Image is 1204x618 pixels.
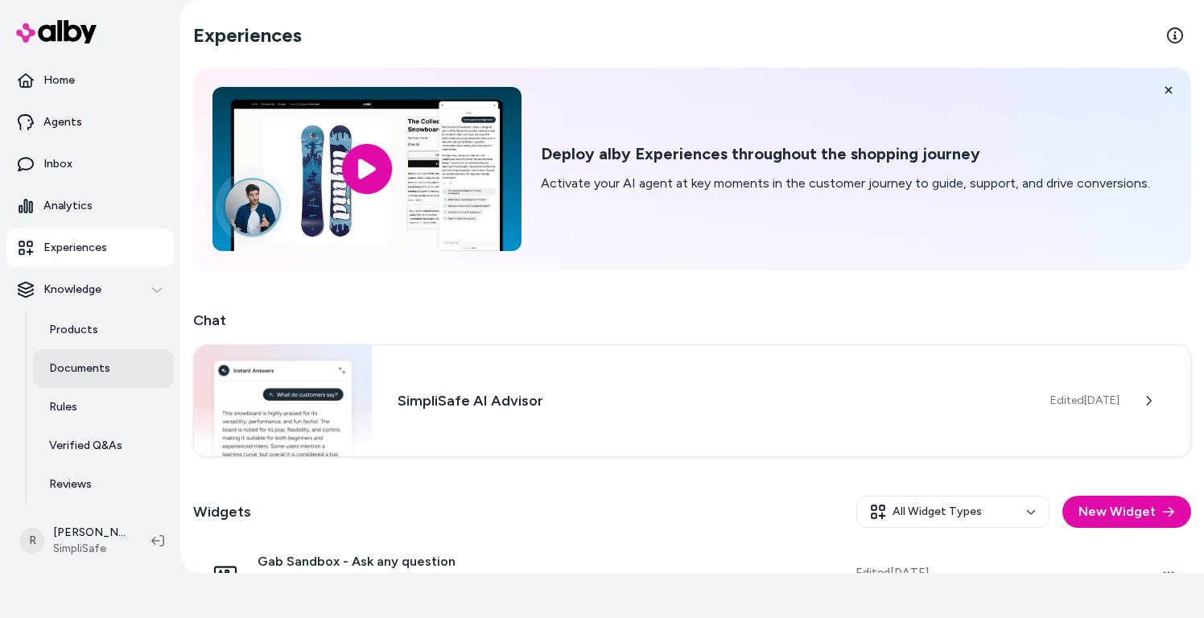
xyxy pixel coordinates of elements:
p: Rules [49,399,77,415]
p: Verified Q&As [49,438,122,454]
p: Products [49,322,98,338]
h2: Widgets [193,501,251,523]
span: SimpliSafe [53,541,126,557]
p: Documents [49,360,110,377]
p: [PERSON_NAME] [53,525,126,541]
button: All Widget Types [856,496,1049,528]
h2: Experiences [193,23,302,48]
a: Inbox [6,145,174,183]
p: Analytics [43,198,93,214]
a: Documents [33,349,174,388]
button: R[PERSON_NAME]SimpliSafe [10,515,138,566]
a: Rules [33,388,174,426]
p: Agents [43,114,82,130]
h3: SimpliSafe AI Advisor [398,389,1025,412]
p: Home [43,72,75,89]
p: Reviews [49,476,92,492]
span: Edited [DATE] [1050,393,1119,409]
p: Activate your AI agent at key moments in the customer journey to guide, support, and drive conver... [541,174,1150,193]
img: alby Logo [16,20,97,43]
a: Experiences [6,229,174,267]
a: Verified Q&As [33,426,174,465]
a: Agents [6,103,174,142]
span: Edited [DATE] [856,565,929,581]
p: Experiences [43,240,107,256]
a: Analytics [6,187,174,225]
span: Gab Sandbox - Ask any question [258,554,456,570]
p: Inbox [43,156,72,172]
a: Products [33,311,174,349]
h2: Chat [193,309,1191,332]
h2: Deploy alby Experiences throughout the shopping journey [541,144,1150,164]
img: Chat widget [194,345,372,456]
button: New Widget [1062,496,1191,528]
a: Chat widgetSimpliSafe AI AdvisorEdited[DATE] [193,344,1191,457]
p: Knowledge [43,282,101,298]
a: Home [6,61,174,100]
a: Reviews [33,465,174,504]
span: R [19,528,45,554]
button: Knowledge [6,270,174,309]
span: Freeform Question [258,573,456,592]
